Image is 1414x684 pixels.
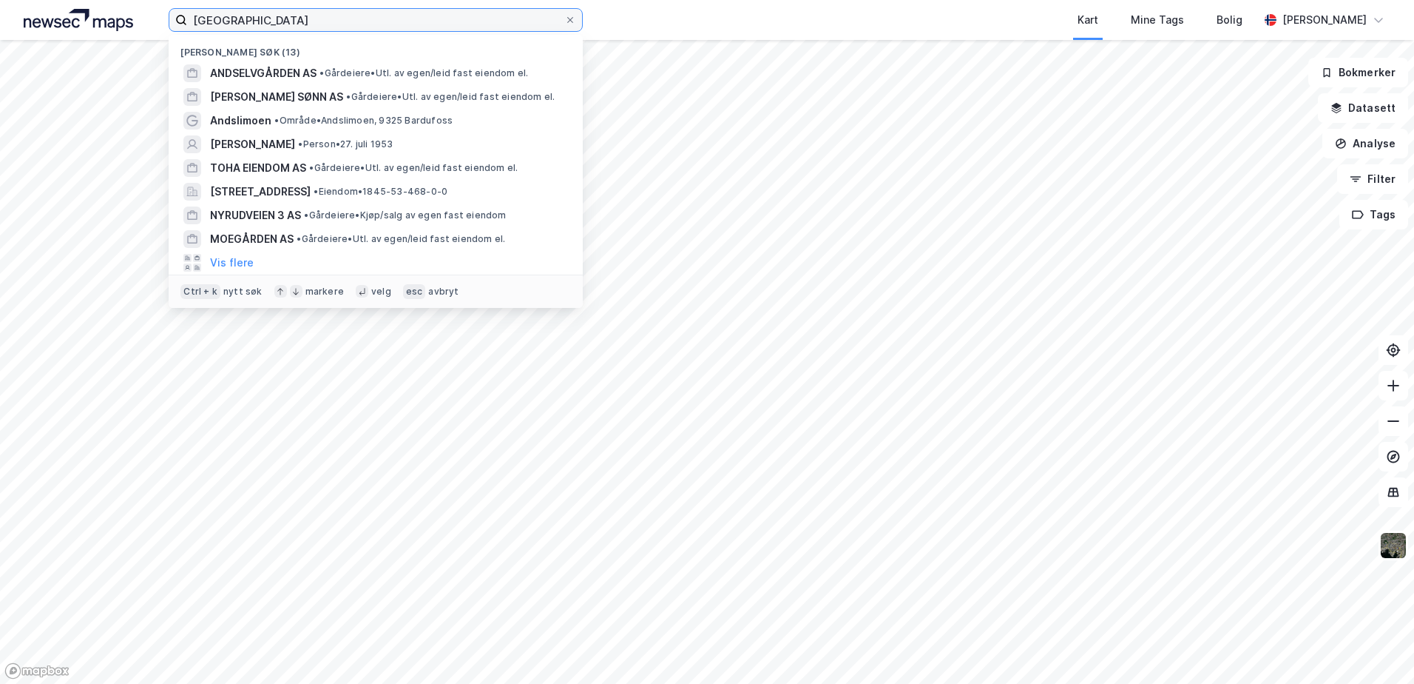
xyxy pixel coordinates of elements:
span: Gårdeiere • Utl. av egen/leid fast eiendom el. [309,162,518,174]
span: Gårdeiere • Utl. av egen/leid fast eiendom el. [319,67,528,79]
span: • [319,67,324,78]
button: Analyse [1322,129,1408,158]
span: • [298,138,302,150]
span: • [314,186,318,197]
span: Område • Andslimoen, 9325 Bardufoss [274,115,453,127]
span: NYRUDVEIEN 3 AS [210,207,301,224]
div: Ctrl + k [180,284,220,299]
span: Eiendom • 1845-53-468-0-0 [314,186,447,198]
span: [PERSON_NAME] SØNN AS [210,88,343,106]
div: Bolig [1217,11,1242,29]
span: [PERSON_NAME] [210,135,295,153]
span: TOHA EIENDOM AS [210,159,306,177]
span: • [346,91,351,102]
button: Datasett [1318,93,1408,123]
span: • [297,233,301,244]
div: Mine Tags [1131,11,1184,29]
span: Gårdeiere • Utl. av egen/leid fast eiendom el. [346,91,555,103]
button: Tags [1339,200,1408,229]
div: avbryt [428,286,459,298]
div: [PERSON_NAME] [1282,11,1367,29]
img: 9k= [1379,532,1407,560]
button: Vis flere [210,254,254,272]
div: Kontrollprogram for chat [1340,613,1414,684]
div: esc [403,284,426,299]
button: Filter [1337,164,1408,194]
span: [STREET_ADDRESS] [210,183,311,201]
span: ANDSELVGÅRDEN AS [210,64,317,82]
div: nytt søk [223,286,263,298]
span: Person • 27. juli 1953 [298,138,393,150]
span: • [274,115,279,126]
span: Gårdeiere • Utl. av egen/leid fast eiendom el. [297,233,505,245]
div: velg [371,286,391,298]
span: Andslimoen [210,112,271,130]
span: MOEGÅRDEN AS [210,230,294,248]
button: Bokmerker [1308,58,1408,87]
iframe: Chat Widget [1340,613,1414,684]
input: Søk på adresse, matrikkel, gårdeiere, leietakere eller personer [187,9,564,31]
span: • [309,162,314,173]
div: markere [305,286,344,298]
img: logo.a4113a55bc3d86da70a041830d287a7e.svg [24,9,133,31]
a: Mapbox homepage [4,663,70,680]
div: Kart [1078,11,1098,29]
div: [PERSON_NAME] søk (13) [169,35,583,61]
span: • [304,209,308,221]
span: Gårdeiere • Kjøp/salg av egen fast eiendom [304,209,506,221]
